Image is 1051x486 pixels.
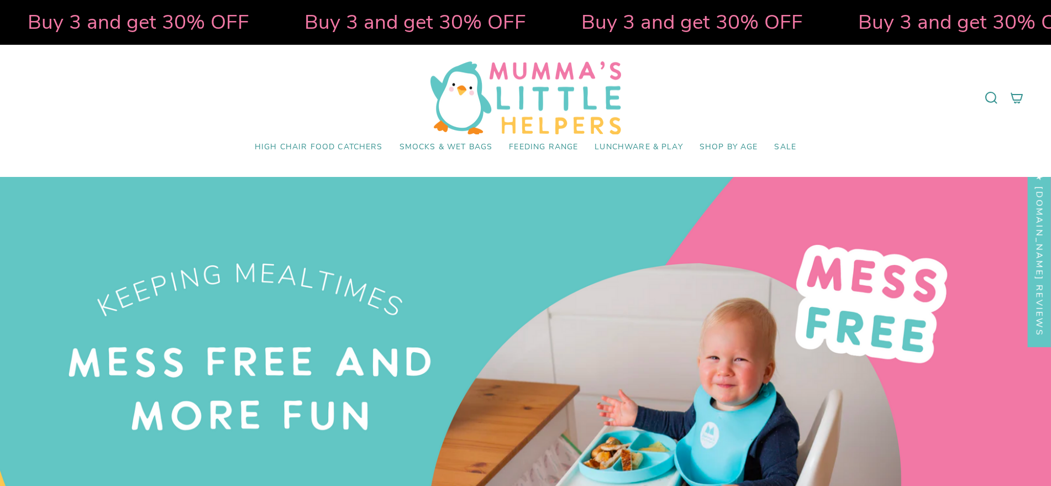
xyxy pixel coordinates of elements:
[501,134,586,160] a: Feeding Range
[18,8,240,36] strong: Buy 3 and get 30% OFF
[430,61,621,134] img: Mumma’s Little Helpers
[774,143,796,152] span: SALE
[391,134,501,160] a: Smocks & Wet Bags
[691,134,766,160] a: Shop by Age
[295,8,517,36] strong: Buy 3 and get 30% OFF
[700,143,758,152] span: Shop by Age
[400,143,493,152] span: Smocks & Wet Bags
[586,134,691,160] a: Lunchware & Play
[766,134,805,160] a: SALE
[509,143,578,152] span: Feeding Range
[595,143,682,152] span: Lunchware & Play
[255,143,383,152] span: High Chair Food Catchers
[572,8,793,36] strong: Buy 3 and get 30% OFF
[246,134,391,160] a: High Chair Food Catchers
[1028,163,1051,347] div: Click to open Judge.me floating reviews tab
